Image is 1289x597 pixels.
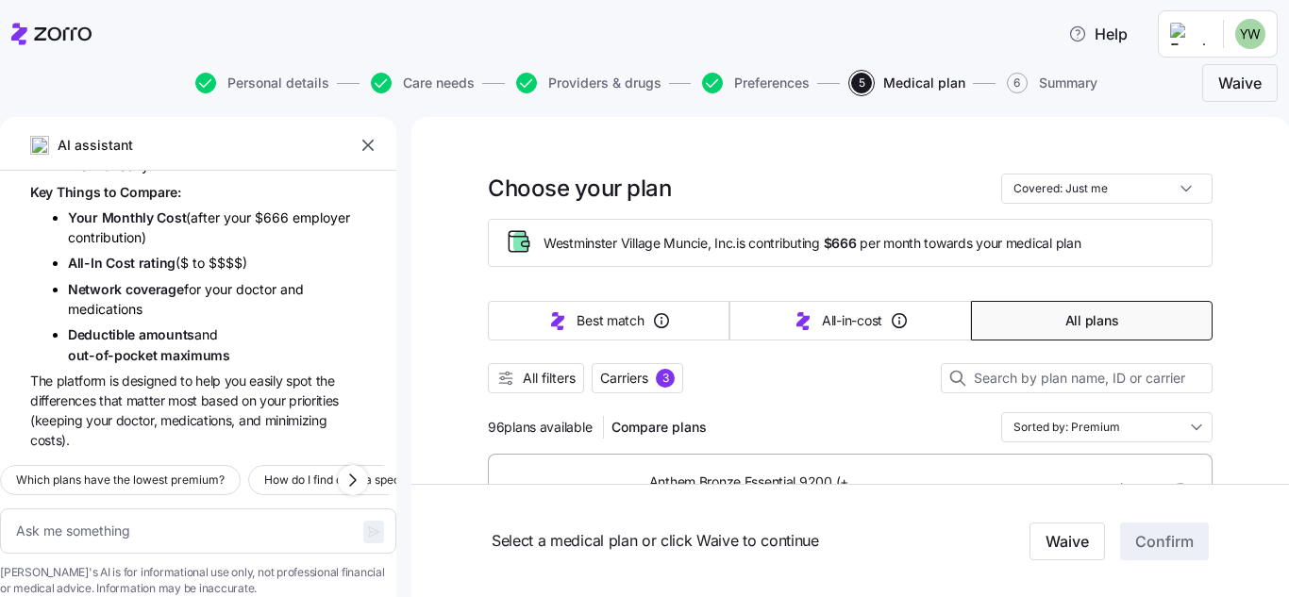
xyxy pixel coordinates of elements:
[264,471,504,489] span: How do I find out if a specialist is in-network?
[1120,522,1209,560] button: Confirm
[86,412,115,428] span: your
[371,73,475,93] button: Care needs
[822,311,882,330] span: All-in-cost
[548,76,661,90] span: Providers & drugs
[160,412,239,428] span: medications,
[1170,23,1208,45] img: Employer logo
[1007,73,1097,93] button: 6Summary
[30,373,57,389] span: The
[239,412,265,428] span: and
[1007,73,1028,93] span: 6
[698,73,810,93] a: Preferences
[824,234,857,253] span: $666
[16,471,225,489] span: Which plans have the lowest premium?
[68,207,366,247] li: (after your $666 employer contribution)
[941,363,1213,393] input: Search by plan name, ID or carrier
[30,432,70,448] span: costs).
[702,73,810,93] button: Preferences
[265,412,327,428] span: minimizing
[201,392,242,408] span: based
[600,369,648,388] span: Carriers
[851,73,965,93] button: 5Medical plan
[225,373,250,389] span: you
[883,76,965,90] span: Medical plan
[157,209,186,225] span: Cost
[30,392,99,408] span: differences
[68,281,126,297] span: Network
[30,136,49,155] img: ai-icon.png
[544,234,1080,253] span: Westminster Village Muncie, Inc. is contributing per month towards your medical plan
[1135,530,1194,553] span: Confirm
[248,465,520,495] button: How do I find out if a specialist is in-network?
[195,373,224,389] span: help
[68,209,102,225] span: Your
[68,253,366,274] li: ($ to $$$$)
[68,347,160,363] span: out-of-pocket
[1068,23,1128,45] span: Help
[1065,311,1118,330] span: All plans
[286,373,315,389] span: spot
[488,363,584,393] button: All filters
[851,73,872,93] span: 5
[1049,481,1163,505] div: |
[68,255,106,271] span: All-In
[30,412,86,428] span: (keeping
[139,326,194,342] span: amounts
[99,392,126,408] span: that
[180,373,195,389] span: to
[126,281,184,297] span: coverage
[503,470,619,515] img: Anthem
[488,418,592,437] span: 96 plans available
[1046,530,1089,553] span: Waive
[316,373,335,389] span: the
[57,135,134,156] span: AI assistant
[1202,64,1278,102] button: Waive
[195,73,329,93] button: Personal details
[577,311,644,330] span: Best match
[592,363,683,393] button: Carriers3
[1235,19,1265,49] img: 22d4bd5c6379dfc63fd002c3024b575b
[106,255,139,271] span: Cost
[1218,72,1262,94] span: Waive
[1039,76,1097,90] span: Summary
[102,209,158,225] span: Monthly
[249,373,286,389] span: easily
[523,369,576,388] span: All filters
[57,184,104,200] span: Things
[516,73,661,93] button: Providers & drugs
[160,347,230,363] span: maximums
[488,174,671,203] h1: Choose your plan
[57,373,109,389] span: platform
[1053,15,1143,53] button: Help
[512,73,661,93] a: Providers & drugs
[367,73,475,93] a: Care needs
[68,326,139,342] span: Deductible
[116,412,160,428] span: doctor,
[1001,412,1213,442] input: Order by dropdown
[30,184,57,200] span: Key
[104,184,120,200] span: to
[68,279,366,319] li: for your doctor and medications
[847,73,965,93] a: 5Medical plan
[192,73,329,93] a: Personal details
[109,373,122,389] span: is
[227,76,329,90] span: Personal details
[403,76,475,90] span: Care needs
[611,418,707,437] span: Compare plans
[289,392,339,408] span: priorities
[656,369,675,388] div: 3
[649,473,901,511] span: Anthem Bronze Essential 9200 (+ Incentives)
[492,529,964,553] span: Select a medical plan or click Waive to continue
[122,373,180,389] span: designed
[120,184,181,200] span: Compare:
[126,392,169,408] span: matter
[139,255,176,271] span: rating
[734,76,810,90] span: Preferences
[604,412,714,442] button: Compare plans
[68,324,366,365] li: and
[168,392,200,408] span: most
[1030,522,1105,560] button: Waive
[259,392,289,408] span: your
[242,392,259,408] span: on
